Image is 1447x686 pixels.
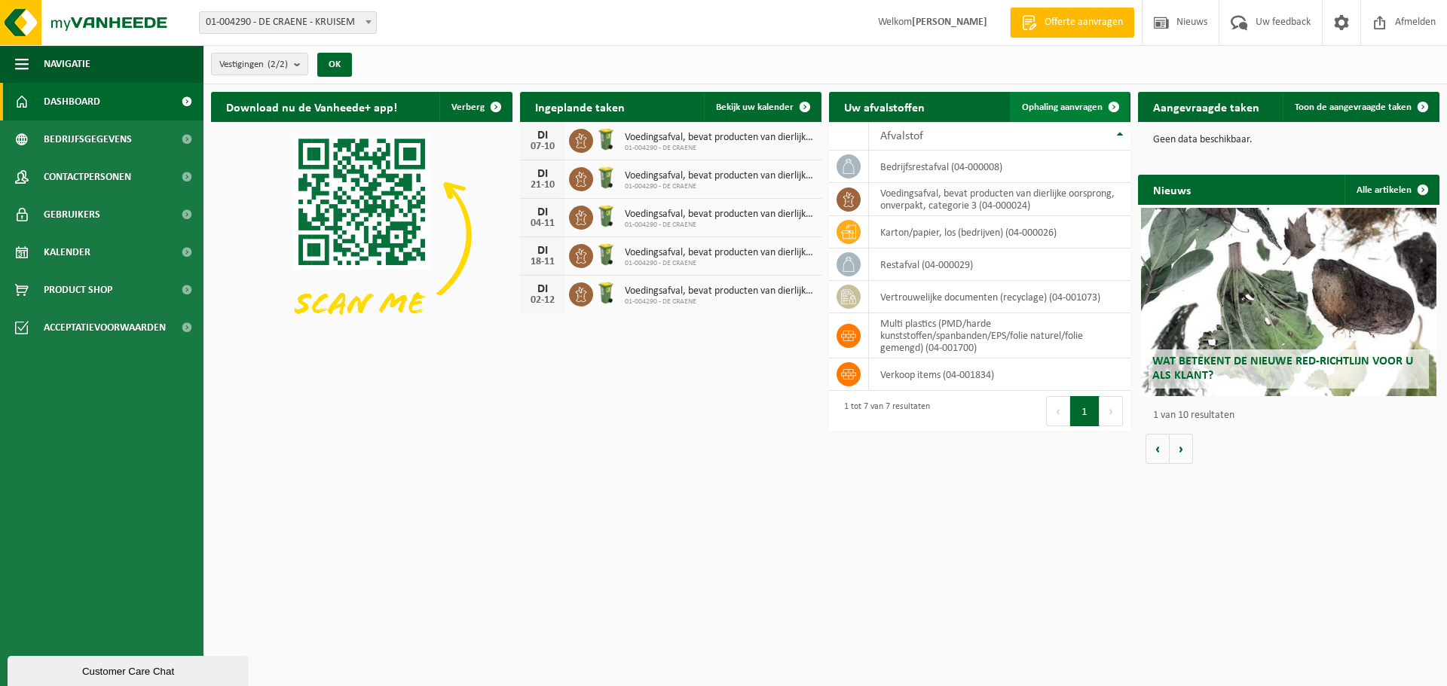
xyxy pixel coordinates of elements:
span: Vestigingen [219,53,288,76]
span: Verberg [451,102,485,112]
span: Wat betekent de nieuwe RED-richtlijn voor u als klant? [1152,355,1413,382]
a: Wat betekent de nieuwe RED-richtlijn voor u als klant? [1141,208,1436,396]
p: 1 van 10 resultaten [1153,410,1432,421]
button: Vestigingen(2/2) [211,53,308,75]
count: (2/2) [268,59,288,69]
div: DI [528,245,558,257]
td: voedingsafval, bevat producten van dierlijke oorsprong, onverpakt, categorie 3 (04-000024) [869,183,1130,216]
span: Dashboard [44,83,100,120]
img: Download de VHEPlus App [211,122,512,348]
td: vertrouwelijke documenten (recyclage) (04-001073) [869,281,1130,313]
span: Offerte aanvragen [1041,15,1127,30]
td: multi plastics (PMD/harde kunststoffen/spanbanden/EPS/folie naturel/folie gemengd) (04-001700) [869,313,1130,358]
iframe: chat widget [8,653,252,686]
span: 01-004290 - DE CRAENE [625,221,814,230]
span: Contactpersonen [44,158,131,196]
img: WB-0140-HPE-GN-50 [593,242,619,267]
button: Next [1100,396,1123,426]
span: Kalender [44,233,90,271]
div: 21-10 [528,180,558,191]
div: DI [528,130,558,142]
span: Product Shop [44,271,112,309]
span: Voedingsafval, bevat producten van dierlijke oorsprong, onverpakt, categorie 3 [625,247,814,259]
td: bedrijfsrestafval (04-000008) [869,151,1130,183]
td: restafval (04-000029) [869,248,1130,281]
span: 01-004290 - DE CRAENE - KRUISEM [199,11,377,34]
span: 01-004290 - DE CRAENE [625,259,814,268]
p: Geen data beschikbaar. [1153,135,1424,145]
h2: Uw afvalstoffen [829,92,940,121]
a: Ophaling aanvragen [1010,92,1129,122]
div: 04-11 [528,218,558,229]
td: verkoop items (04-001834) [869,358,1130,391]
span: Voedingsafval, bevat producten van dierlijke oorsprong, onverpakt, categorie 3 [625,285,814,297]
img: WB-0140-HPE-GN-50 [593,127,619,152]
div: 07-10 [528,142,558,152]
button: Vorige [1146,434,1170,464]
h2: Download nu de Vanheede+ app! [211,92,412,121]
span: 01-004290 - DE CRAENE [625,182,814,191]
strong: [PERSON_NAME] [912,17,987,28]
div: DI [528,206,558,218]
span: Navigatie [44,45,90,83]
a: Alle artikelen [1345,175,1438,205]
button: Volgende [1170,434,1193,464]
span: Acceptatievoorwaarden [44,309,166,346]
button: OK [317,53,352,77]
span: Ophaling aanvragen [1022,102,1103,112]
span: Gebruikers [44,196,100,233]
a: Toon de aangevraagde taken [1283,92,1438,122]
img: WB-0140-HPE-GN-50 [593,203,619,229]
span: 01-004290 - DE CRAENE [625,297,814,306]
button: Verberg [439,92,511,122]
button: Previous [1046,396,1070,426]
a: Offerte aanvragen [1010,8,1134,38]
span: Toon de aangevraagde taken [1295,102,1412,112]
div: DI [528,168,558,180]
img: WB-0140-HPE-GN-50 [593,165,619,191]
span: Bedrijfsgegevens [44,120,132,158]
span: 01-004290 - DE CRAENE [625,144,814,153]
td: karton/papier, los (bedrijven) (04-000026) [869,216,1130,248]
h2: Nieuws [1138,175,1206,204]
span: Bekijk uw kalender [716,102,794,112]
span: Voedingsafval, bevat producten van dierlijke oorsprong, onverpakt, categorie 3 [625,209,814,221]
button: 1 [1070,396,1100,426]
span: Afvalstof [880,130,923,142]
div: DI [528,283,558,295]
div: 1 tot 7 van 7 resultaten [837,395,930,428]
span: Voedingsafval, bevat producten van dierlijke oorsprong, onverpakt, categorie 3 [625,170,814,182]
span: 01-004290 - DE CRAENE - KRUISEM [200,12,376,33]
img: WB-0140-HPE-GN-50 [593,280,619,306]
span: Voedingsafval, bevat producten van dierlijke oorsprong, onverpakt, categorie 3 [625,132,814,144]
a: Bekijk uw kalender [704,92,820,122]
div: 02-12 [528,295,558,306]
h2: Ingeplande taken [520,92,640,121]
div: 18-11 [528,257,558,267]
h2: Aangevraagde taken [1138,92,1274,121]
